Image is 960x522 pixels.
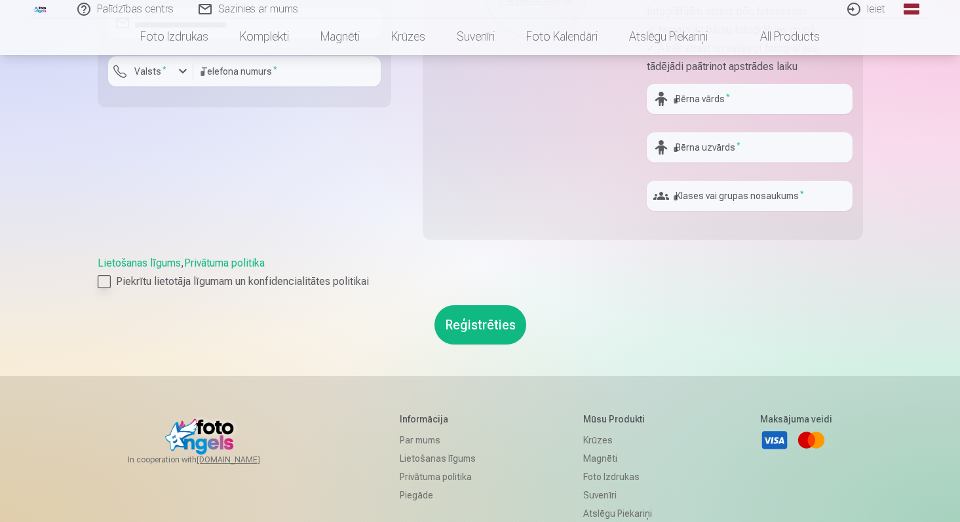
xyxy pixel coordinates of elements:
a: Foto izdrukas [125,18,224,55]
h5: Informācija [400,413,476,426]
div: , [98,255,863,289]
a: Komplekti [224,18,305,55]
a: Magnēti [583,449,652,468]
span: In cooperation with [128,455,292,465]
a: Par mums [400,431,476,449]
a: Suvenīri [441,18,510,55]
a: All products [723,18,835,55]
a: Suvenīri [583,486,652,504]
a: Foto kalendāri [510,18,613,55]
label: Piekrītu lietotāja līgumam un konfidencialitātes politikai [98,274,863,289]
a: Krūzes [375,18,441,55]
a: Mastercard [797,426,826,455]
p: ✔ Ātrāk atrast un sašķirot fotogrāfijas, tādējādi paātrinot apstrādes laiku [647,39,853,76]
a: Visa [760,426,789,455]
a: Piegāde [400,486,476,504]
a: Foto izdrukas [583,468,652,486]
a: Privātuma politika [184,257,265,269]
h5: Mūsu produkti [583,413,652,426]
h5: Maksājuma veidi [760,413,832,426]
a: Krūzes [583,431,652,449]
a: Lietošanas līgums [400,449,476,468]
a: Magnēti [305,18,375,55]
a: [DOMAIN_NAME] [197,455,292,465]
label: Valsts [129,65,172,78]
button: Valsts* [108,56,193,86]
button: Reģistrēties [434,305,526,345]
a: Atslēgu piekariņi [613,18,723,55]
a: Privātuma politika [400,468,476,486]
img: /fa1 [33,5,48,13]
a: Lietošanas līgums [98,257,181,269]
